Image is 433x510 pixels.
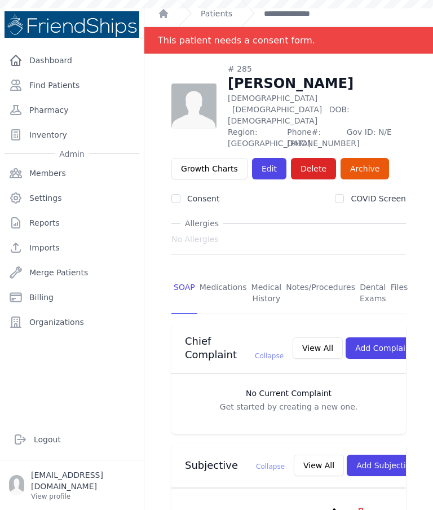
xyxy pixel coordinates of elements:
a: Edit [252,158,286,179]
button: Add Subjective [347,455,425,476]
a: Organizations [5,311,139,333]
h1: [PERSON_NAME] [228,74,406,93]
label: Consent [187,194,219,203]
a: Pharmacy [5,99,139,121]
a: Growth Charts [171,158,248,179]
span: Admin [55,148,89,160]
span: [DEMOGRAPHIC_DATA] [232,105,322,114]
button: Delete [291,158,336,179]
span: Collapse [255,352,284,360]
a: Settings [5,187,139,209]
a: Members [5,162,139,184]
a: Files [388,272,410,314]
span: Phone#: [PHONE_NUMBER] [287,126,339,149]
a: Medical History [249,272,284,314]
button: Add Complaint [346,337,423,359]
a: Medications [197,272,249,314]
img: person-242608b1a05df3501eefc295dc1bc67a.jpg [171,83,216,129]
a: Notes/Procedures [284,272,357,314]
div: This patient needs a consent form. [158,27,315,54]
span: No Allergies [171,234,219,245]
a: Logout [9,428,135,451]
img: Medical Missions EMR [5,11,139,38]
a: Dashboard [5,49,139,72]
p: [DEMOGRAPHIC_DATA] [228,93,406,126]
a: Merge Patients [5,261,139,284]
a: [EMAIL_ADDRESS][DOMAIN_NAME] View profile [9,469,135,501]
nav: Tabs [171,272,406,314]
a: SOAP [171,272,197,314]
a: Archive [341,158,389,179]
label: COVID Screen [351,194,406,203]
a: Billing [5,286,139,309]
a: Patients [201,8,232,19]
p: View profile [31,492,135,501]
button: View All [294,455,344,476]
h3: No Current Complaint [183,388,395,399]
h3: Chief Complaint [185,335,284,362]
span: Region: [GEOGRAPHIC_DATA] [228,126,280,149]
p: Get started by creating a new one. [183,401,395,412]
a: Dental Exams [357,272,388,314]
button: View All [293,337,343,359]
span: Collapse [256,463,285,471]
div: # 285 [228,63,406,74]
h3: Subjective [185,459,285,472]
a: Find Patients [5,74,139,96]
a: Imports [5,236,139,259]
a: Inventory [5,124,139,146]
a: Reports [5,212,139,234]
span: Gov ID: N/E [347,126,406,149]
div: Notification [144,27,433,54]
p: [EMAIL_ADDRESS][DOMAIN_NAME] [31,469,135,492]
span: Allergies [180,218,223,229]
